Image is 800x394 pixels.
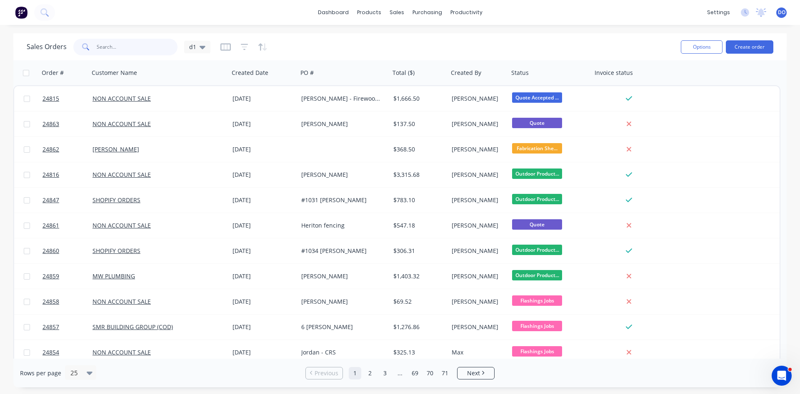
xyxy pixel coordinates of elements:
a: 24860 [42,238,92,263]
a: NON ACCOUNT SALE [92,348,151,356]
div: Jordan - CRS [301,348,382,357]
div: [DATE] [232,145,295,154]
div: Order # [42,69,64,77]
div: [DATE] [232,272,295,280]
div: 6 [PERSON_NAME] [301,323,382,331]
a: 24857 [42,315,92,339]
span: Next [467,369,480,377]
span: DO [778,9,785,16]
div: [DATE] [232,348,295,357]
div: [PERSON_NAME] [452,120,503,128]
span: Outdoor Product... [512,245,562,255]
a: [PERSON_NAME] [92,145,139,153]
div: $1,666.50 [393,94,442,103]
a: NON ACCOUNT SALE [92,94,151,102]
a: 24854 [42,340,92,365]
div: [PERSON_NAME] [301,272,382,280]
div: [PERSON_NAME] [452,171,503,179]
span: Flashings Jobs [512,295,562,306]
div: [DATE] [232,94,295,103]
div: $368.50 [393,145,442,154]
a: NON ACCOUNT SALE [92,171,151,178]
div: $69.52 [393,297,442,306]
div: $137.50 [393,120,442,128]
a: dashboard [314,6,353,19]
span: 24816 [42,171,59,179]
div: [PERSON_NAME] [452,247,503,255]
a: Page 71 [439,367,451,379]
div: $1,276.86 [393,323,442,331]
div: Status [511,69,529,77]
div: sales [385,6,408,19]
div: [PERSON_NAME] [452,196,503,204]
span: Outdoor Product... [512,270,562,280]
ul: Pagination [302,367,498,379]
span: 24859 [42,272,59,280]
a: Page 2 [364,367,376,379]
div: [PERSON_NAME] - Firewood Holder [301,94,382,103]
div: [PERSON_NAME] [301,171,382,179]
a: Page 1 is your current page [349,367,361,379]
button: Options [681,40,722,54]
div: [PERSON_NAME] [452,221,503,230]
a: Previous page [306,369,342,377]
button: Create order [726,40,773,54]
span: Flashings Jobs [512,321,562,331]
span: 24847 [42,196,59,204]
div: Total ($) [392,69,415,77]
h1: Sales Orders [27,43,67,51]
div: $306.31 [393,247,442,255]
span: Quote [512,219,562,230]
div: [DATE] [232,247,295,255]
input: Search... [97,39,178,55]
a: MW PLUMBING [92,272,135,280]
div: [PERSON_NAME] [301,120,382,128]
div: [DATE] [232,120,295,128]
span: d1 [189,42,196,51]
div: productivity [446,6,487,19]
div: Customer Name [92,69,137,77]
a: 24862 [42,137,92,162]
div: [PERSON_NAME] [452,145,503,154]
a: 24816 [42,162,92,187]
span: Outdoor Product... [512,194,562,204]
a: 24858 [42,289,92,314]
div: [PERSON_NAME] [452,323,503,331]
div: [DATE] [232,297,295,306]
div: products [353,6,385,19]
iframe: Intercom live chat [772,366,792,386]
div: purchasing [408,6,446,19]
div: [PERSON_NAME] [452,272,503,280]
span: 24858 [42,297,59,306]
span: 24815 [42,94,59,103]
span: 24857 [42,323,59,331]
div: $547.18 [393,221,442,230]
span: Previous [315,369,338,377]
div: [PERSON_NAME] [452,297,503,306]
span: 24854 [42,348,59,357]
div: settings [703,6,734,19]
div: Max [452,348,503,357]
a: Page 70 [424,367,436,379]
span: 24860 [42,247,59,255]
a: SMR BUILDING GROUP (COD) [92,323,173,331]
span: Fabrication She... [512,143,562,154]
a: SHOPIFY ORDERS [92,247,140,255]
span: 24863 [42,120,59,128]
div: #1031 [PERSON_NAME] [301,196,382,204]
a: 24815 [42,86,92,111]
div: $325.13 [393,348,442,357]
a: SHOPIFY ORDERS [92,196,140,204]
a: NON ACCOUNT SALE [92,297,151,305]
div: [DATE] [232,323,295,331]
div: $3,315.68 [393,171,442,179]
div: Invoice status [595,69,633,77]
a: 24847 [42,188,92,213]
span: Rows per page [20,369,61,377]
div: [PERSON_NAME] [452,94,503,103]
div: $1,403.32 [393,272,442,280]
div: Created Date [232,69,268,77]
div: PO # [300,69,314,77]
a: NON ACCOUNT SALE [92,221,151,229]
div: [PERSON_NAME] [301,297,382,306]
